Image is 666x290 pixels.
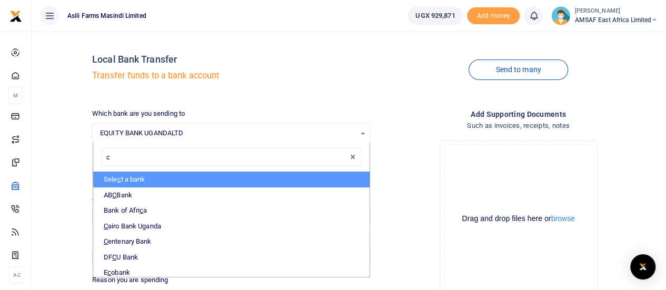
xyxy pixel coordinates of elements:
[551,6,570,25] img: profile-user
[63,11,151,21] span: Asili Farms Masindi Limited
[92,275,168,285] label: Reason you are spending
[112,253,116,261] span: C
[92,193,168,203] label: Amount you want to send
[92,234,136,244] label: Phone number
[92,166,227,184] input: Enter account number
[415,11,455,21] span: UGX 929,871
[630,254,655,279] div: Open Intercom Messenger
[112,191,116,199] span: C
[107,268,111,276] span: c
[379,120,658,132] h4: Such as invoices, receipts, notes
[93,187,370,203] li: AB Bank
[467,7,520,25] span: Add money
[467,7,520,25] li: Toup your wallet
[93,203,370,218] li: Bank of Afri a
[551,215,575,222] button: browse
[574,15,658,25] span: AMSAF East Africa Limited
[92,152,176,163] label: Recipient's account number
[93,172,370,187] li: Sele t a bank
[92,248,227,266] input: Enter phone number
[467,11,520,19] a: Add money
[93,249,370,265] li: DF U Bank
[92,108,185,119] label: Which bank are you sending to
[551,6,658,25] a: profile-user [PERSON_NAME] AMSAF East Africa Limited
[8,266,23,284] li: Ac
[104,237,108,245] span: C
[92,71,371,81] h5: Transfer funds to a bank account
[93,234,370,249] li: entenary Bank
[140,206,143,214] span: c
[8,87,23,104] li: M
[407,6,463,25] a: UGX 929,871
[444,214,593,224] div: Drag and drop files here or
[469,59,568,80] a: Send to many
[574,7,658,16] small: [PERSON_NAME]
[92,207,371,225] input: UGX
[379,108,658,120] h4: Add supporting Documents
[117,175,121,183] span: c
[93,265,370,281] li: E obank
[9,10,22,23] img: logo-small
[93,218,370,234] li: airo Bank Uganda
[100,128,355,138] span: EQUITY BANK UGANDALTD
[9,12,22,19] a: logo-small logo-large logo-large
[403,6,467,25] li: Wallet ballance
[104,222,108,230] span: C
[92,54,371,65] h4: Local Bank Transfer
